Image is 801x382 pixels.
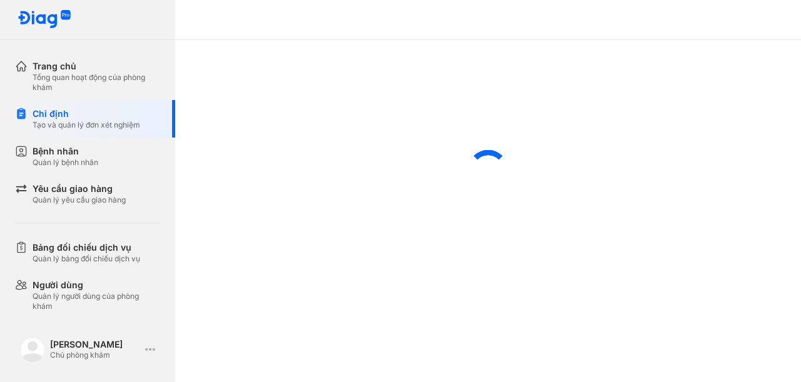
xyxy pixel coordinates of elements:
div: Quản lý bảng đối chiếu dịch vụ [33,254,140,264]
img: logo [20,337,45,362]
img: logo [18,10,71,29]
div: Trang chủ [33,60,160,73]
div: Chủ phòng khám [50,350,140,360]
div: Quản lý người dùng của phòng khám [33,291,160,311]
div: Người dùng [33,279,160,291]
div: Bảng đối chiếu dịch vụ [33,241,140,254]
div: [PERSON_NAME] [50,339,140,350]
div: Quản lý yêu cầu giao hàng [33,195,126,205]
div: Bệnh nhân [33,145,98,158]
div: Tổng quan hoạt động của phòng khám [33,73,160,93]
div: Tạo và quản lý đơn xét nghiệm [33,120,140,130]
div: Chỉ định [33,108,140,120]
div: Yêu cầu giao hàng [33,183,126,195]
div: Quản lý bệnh nhân [33,158,98,168]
